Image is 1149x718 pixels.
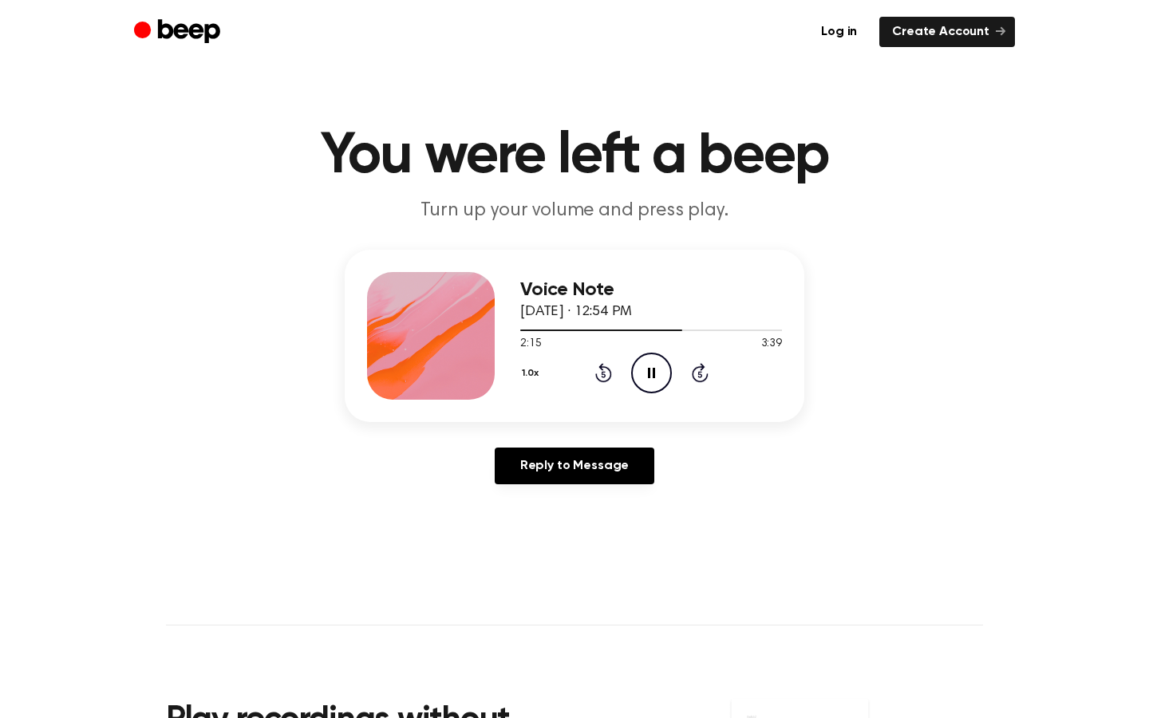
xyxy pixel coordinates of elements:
a: Beep [134,17,224,48]
button: 1.0x [520,360,545,387]
a: Reply to Message [495,448,654,484]
h3: Voice Note [520,279,782,301]
span: 3:39 [761,336,782,353]
h1: You were left a beep [166,128,983,185]
a: Create Account [879,17,1015,47]
a: Log in [808,17,870,47]
span: [DATE] · 12:54 PM [520,305,632,319]
p: Turn up your volume and press play. [268,198,881,224]
span: 2:15 [520,336,541,353]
